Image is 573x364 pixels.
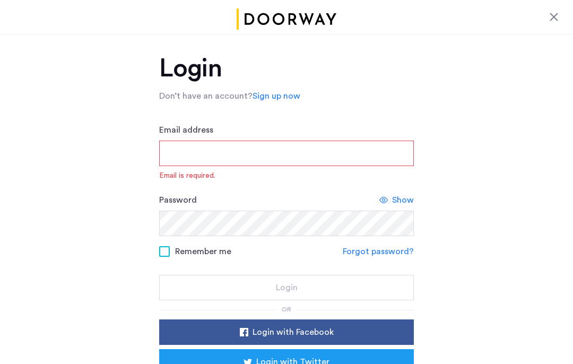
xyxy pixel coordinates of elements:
button: button [159,319,414,345]
span: Don’t have an account? [159,92,253,100]
h1: Login [159,56,414,81]
a: Forgot password? [343,245,414,258]
label: Password [159,194,197,206]
span: Login [276,281,298,294]
label: Email address [159,124,213,136]
span: Show [392,194,414,206]
span: Remember me [175,245,231,258]
span: or [282,306,291,313]
button: button [159,275,414,300]
span: Email is required. [159,170,414,181]
span: Login with Facebook [253,326,334,339]
a: Sign up now [253,90,300,102]
img: logo [235,8,338,30]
